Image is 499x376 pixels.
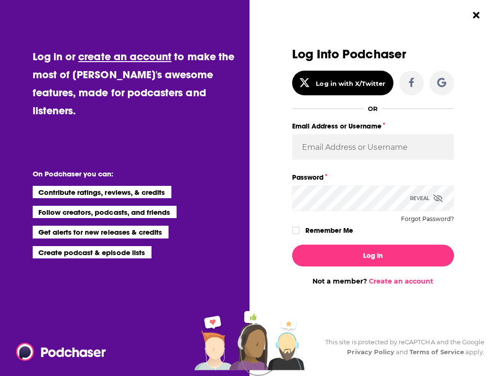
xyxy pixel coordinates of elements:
[401,216,454,222] button: Forgot Password?
[369,277,433,285] a: Create an account
[292,120,454,132] label: Email Address or Username
[305,224,353,237] label: Remember Me
[33,186,172,198] li: Contribute ratings, reviews, & credits
[322,337,485,357] div: This site is protected by reCAPTCHA and the Google and apply.
[410,185,443,211] div: Reveal
[292,245,454,266] button: Log In
[33,169,222,178] li: On Podchaser you can:
[410,348,464,356] a: Terms of Service
[368,105,378,112] div: OR
[16,343,99,361] a: Podchaser - Follow, Share and Rate Podcasts
[33,206,177,218] li: Follow creators, podcasts, and friends
[16,343,107,361] img: Podchaser - Follow, Share and Rate Podcasts
[292,71,394,95] button: Log in with X/Twitter
[467,6,485,24] button: Close Button
[292,277,454,285] div: Not a member?
[33,246,151,258] li: Create podcast & episode lists
[292,171,454,183] label: Password
[347,348,394,356] a: Privacy Policy
[292,134,454,160] input: Email Address or Username
[78,50,171,63] a: create an account
[316,80,385,87] div: Log in with X/Twitter
[292,47,454,61] h3: Log Into Podchaser
[33,226,169,238] li: Get alerts for new releases & credits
